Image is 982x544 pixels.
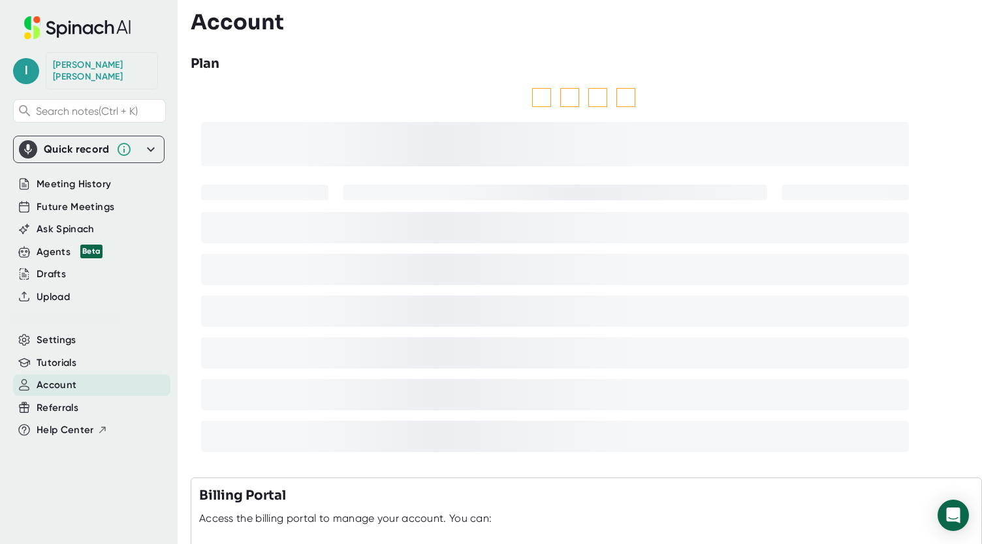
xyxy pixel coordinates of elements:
[80,245,103,258] div: Beta
[37,423,94,438] span: Help Center
[37,245,103,260] div: Agents
[191,10,284,35] h3: Account
[199,486,286,506] h3: Billing Portal
[37,423,108,438] button: Help Center
[37,177,111,192] button: Meeting History
[37,400,78,416] button: Referrals
[13,58,39,84] span: l
[37,333,76,348] button: Settings
[37,290,70,305] button: Upload
[53,59,151,82] div: Lee Elberson
[37,200,114,215] button: Future Meetings
[19,136,159,162] div: Quick record
[37,267,66,282] button: Drafts
[36,105,138,117] span: Search notes (Ctrl + K)
[37,355,76,370] button: Tutorials
[44,143,110,156] div: Quick record
[37,245,103,260] button: Agents Beta
[191,54,219,74] h3: Plan
[199,512,492,525] div: Access the billing portal to manage your account. You can:
[37,378,76,393] button: Account
[37,222,95,237] button: Ask Spinach
[938,500,969,531] div: Open Intercom Messenger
